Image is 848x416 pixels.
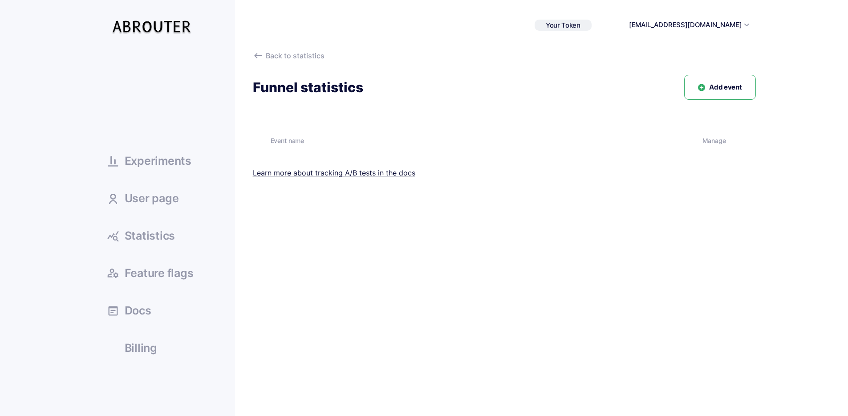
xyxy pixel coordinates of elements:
div: Event name [271,136,696,146]
a: Learn more about tracking A/B tests in the docs [253,168,415,177]
button: [EMAIL_ADDRESS][DOMAIN_NAME] [629,20,742,30]
span: Docs [125,305,151,316]
a: Feature flags [93,261,217,285]
span: User page [125,193,179,204]
a: Experiments [93,148,217,172]
span: Feature flags [125,268,194,279]
span: Add event [709,82,742,93]
a: Logo [99,12,195,38]
a: Billing [93,335,217,359]
a: User page [93,186,217,210]
span: Your Token [546,21,580,29]
div: Manage [702,136,738,146]
img: Logo [111,12,195,38]
div: Funnel statistics [253,79,363,96]
a: Statistics [93,223,217,247]
span: Billing [125,343,157,354]
span: Experiments [125,155,191,167]
a: Back to statistics [253,50,756,61]
button: Add event [684,75,755,100]
span: Statistics [125,230,175,241]
a: Docs [93,298,217,322]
